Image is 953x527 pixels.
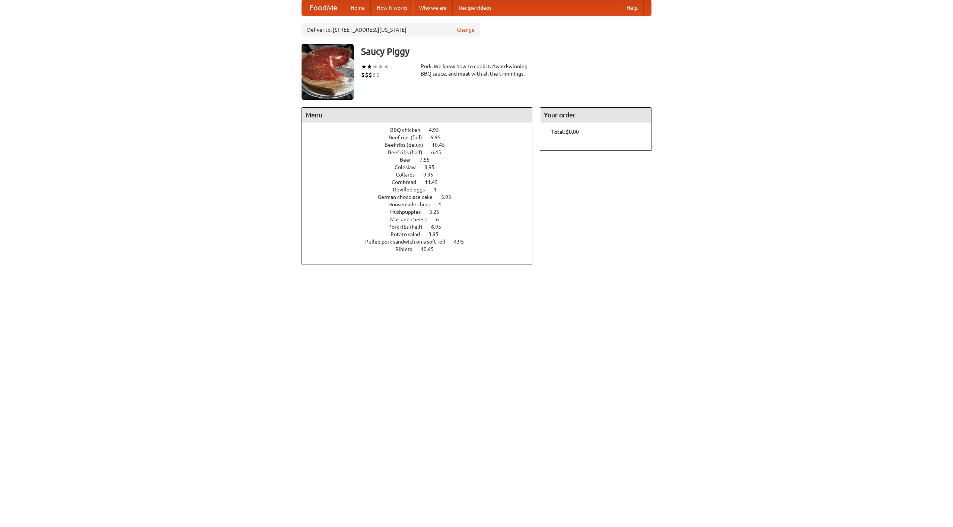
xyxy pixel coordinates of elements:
span: German chocolate cake [378,194,440,200]
li: ★ [361,63,367,71]
span: 5.95 [441,194,459,200]
span: Mac and cheese [390,216,435,222]
li: $ [369,71,372,79]
a: Recipe videos [453,0,497,15]
span: 4 [433,187,444,193]
a: How it works [371,0,413,15]
a: Mac and cheese 6 [390,216,453,222]
span: 7.55 [420,157,437,163]
a: Beer 7.55 [400,157,443,163]
span: Riblets [395,246,420,252]
h3: Saucy Piggy [361,44,651,59]
a: Coleslaw 8.95 [395,164,448,170]
span: 8.95 [424,164,442,170]
a: Home [345,0,371,15]
a: Potato salad 3.95 [391,231,452,237]
span: 3.25 [429,209,447,215]
b: Total: $0.00 [551,129,579,135]
li: $ [376,71,380,79]
a: Beef ribs (delux) 10.45 [385,142,459,148]
span: 9.95 [423,172,441,178]
span: Hushpuppies [390,209,428,215]
a: Riblets 10.45 [395,246,447,252]
li: ★ [383,63,389,71]
a: Pulled pork sandwich on a soft roll 4.95 [365,239,478,245]
span: Beer [400,157,418,163]
h4: Menu [302,108,532,123]
li: $ [372,71,376,79]
span: 4.95 [429,127,446,133]
span: Beef ribs (full) [389,134,430,140]
span: 10.45 [432,142,452,148]
span: 6.45 [431,149,449,155]
a: Cornbread 11.45 [392,179,452,185]
a: Change [457,26,475,34]
a: German chocolate cake 5.95 [378,194,465,200]
span: 6.95 [431,224,449,230]
a: Who we are [413,0,453,15]
li: $ [365,71,369,79]
span: 10.45 [421,246,441,252]
a: FoodMe [302,0,345,15]
span: Beef ribs (delux) [385,142,431,148]
a: Collards 9.95 [396,172,447,178]
span: 3.95 [428,231,446,237]
span: Housemade chips [388,201,437,207]
a: BBQ chicken 4.95 [390,127,453,133]
div: Deliver to: [STREET_ADDRESS][US_STATE] [302,23,480,36]
span: Cornbread [392,179,424,185]
span: Pork ribs (half) [388,224,430,230]
span: Beef ribs (half) [388,149,430,155]
span: 9.95 [431,134,448,140]
a: Housemade chips 4 [388,201,455,207]
span: 4 [438,201,449,207]
a: Hushpuppies 3.25 [390,209,453,215]
a: Beef ribs (half) 6.45 [388,149,455,155]
a: Devilled eggs 4 [393,187,450,193]
a: Pork ribs (half) 6.95 [388,224,455,230]
a: Help [621,0,644,15]
span: Devilled eggs [393,187,432,193]
span: 4.95 [454,239,471,245]
a: Beef ribs (full) 9.95 [389,134,455,140]
h4: Your order [540,108,651,123]
li: ★ [378,63,383,71]
span: 6 [436,216,446,222]
li: ★ [372,63,378,71]
li: ★ [367,63,372,71]
span: Potato salad [391,231,427,237]
span: 11.45 [425,179,445,185]
li: $ [361,71,365,79]
span: Collards [396,172,422,178]
span: Coleslaw [395,164,423,170]
div: Pork. We know how to cook it. Award-winning BBQ sauce, and meat with all the trimmings. [421,63,532,77]
span: BBQ chicken [390,127,428,133]
span: Pulled pork sandwich on a soft roll [365,239,453,245]
img: angular.jpg [302,44,354,100]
